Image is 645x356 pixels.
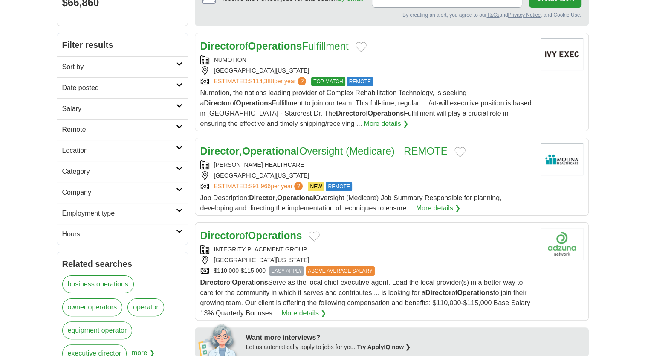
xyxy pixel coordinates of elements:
[200,89,532,127] span: Numotion, the nations leading provider of Complex Rehabilitation Technology, is seeking a of Fulf...
[298,77,306,85] span: ?
[57,98,188,119] a: Salary
[249,194,275,201] strong: Director
[57,224,188,245] a: Hours
[200,194,502,212] span: Job Description: , Oversight (Medicare) Job Summary Responsible for planning, developing and dire...
[214,161,304,168] a: [PERSON_NAME] HEALTHCARE
[62,229,176,239] h2: Hours
[347,77,373,86] span: REMOTE
[200,256,534,265] div: [GEOGRAPHIC_DATA][US_STATE]
[200,145,240,157] strong: Director
[62,321,133,339] a: equipment operator
[356,42,367,52] button: Add to favorite jobs
[508,12,541,18] a: Privacy Notice
[200,266,534,276] div: $110,000-$115,000
[57,33,188,56] h2: Filter results
[57,203,188,224] a: Employment type
[308,182,324,191] span: NEW
[277,194,315,201] strong: Operational
[200,171,534,180] div: [GEOGRAPHIC_DATA][US_STATE]
[200,66,534,75] div: [GEOGRAPHIC_DATA][US_STATE]
[62,208,176,219] h2: Employment type
[202,11,581,19] div: By creating an alert, you agree to our and , and Cookie Use.
[214,77,308,86] a: ESTIMATED:$114,388per year?
[336,110,362,117] strong: Director
[269,266,304,276] span: EASY APPLY
[57,140,188,161] a: Location
[62,275,134,293] a: business operations
[457,289,493,296] strong: Operations
[214,246,307,253] a: INTEGRITY PLACEMENT GROUP
[282,308,327,318] a: More details ❯
[62,166,176,177] h2: Category
[236,99,272,107] strong: Operations
[541,38,583,70] img: Company logo
[364,119,408,129] a: More details ❯
[57,119,188,140] a: Remote
[309,231,320,242] button: Add to favorite jobs
[326,182,352,191] span: REMOTE
[486,12,499,18] a: T&Cs
[127,298,164,316] a: operator
[62,104,176,114] h2: Salary
[62,83,176,93] h2: Date posted
[306,266,375,276] span: ABOVE AVERAGE SALARY
[232,279,268,286] strong: Operations
[294,182,303,190] span: ?
[62,187,176,198] h2: Company
[249,183,271,190] span: $91,966
[62,146,176,156] h2: Location
[57,182,188,203] a: Company
[200,40,349,52] a: DirectorofOperationsFulfillment
[57,161,188,182] a: Category
[311,77,345,86] span: TOP MATCH
[62,62,176,72] h2: Sort by
[214,182,305,191] a: ESTIMATED:$91,966per year?
[541,143,583,175] img: Molina Healthcare logo
[57,77,188,98] a: Date posted
[200,279,530,317] span: of Serve as the local chief executive agent. Lead the local provider(s) in a better way to care f...
[242,145,299,157] strong: Operational
[425,289,451,296] strong: Director
[62,125,176,135] h2: Remote
[249,78,274,85] span: $114,388
[62,257,182,270] h2: Related searches
[200,40,240,52] strong: Director
[200,55,534,64] div: NUMOTION
[200,145,448,157] a: Director,OperationalOversight (Medicare) - REMOTE
[416,203,461,213] a: More details ❯
[200,279,226,286] strong: Director
[541,228,583,260] img: Integrity Placement Group logo
[248,230,302,241] strong: Operations
[246,333,584,343] div: Want more interviews?
[62,298,123,316] a: owner operators
[200,230,240,241] strong: Director
[57,56,188,77] a: Sort by
[248,40,302,52] strong: Operations
[357,344,411,350] a: Try ApplyIQ now ❯
[204,99,230,107] strong: Director
[246,343,584,352] div: Let us automatically apply to jobs for you.
[368,110,404,117] strong: Operations
[454,147,466,157] button: Add to favorite jobs
[200,230,302,241] a: DirectorofOperations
